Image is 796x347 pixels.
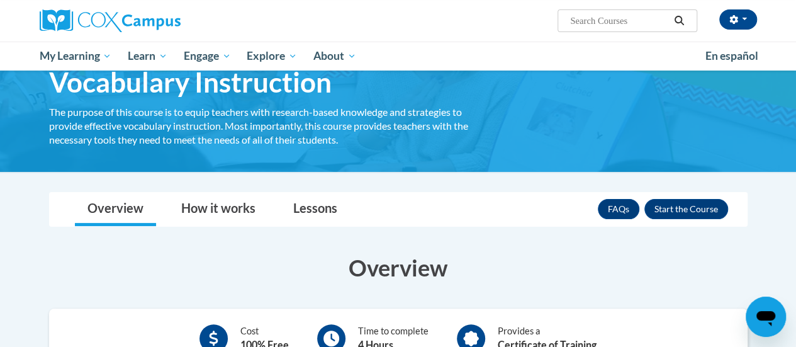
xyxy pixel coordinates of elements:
[569,13,670,28] input: Search Courses
[238,42,305,71] a: Explore
[598,199,639,219] a: FAQs
[746,297,786,337] iframe: Button to launch messaging window
[128,48,167,64] span: Learn
[247,48,297,64] span: Explore
[120,42,176,71] a: Learn
[40,9,266,32] a: Cox Campus
[40,9,181,32] img: Cox Campus
[39,48,111,64] span: My Learning
[169,193,268,226] a: How it works
[644,199,728,219] button: Enroll
[670,13,688,28] button: Search
[176,42,239,71] a: Engage
[719,9,757,30] button: Account Settings
[313,48,356,64] span: About
[281,193,350,226] a: Lessons
[49,105,483,147] div: The purpose of this course is to equip teachers with research-based knowledge and strategies to p...
[705,49,758,62] span: En español
[49,65,332,99] span: Vocabulary Instruction
[30,42,766,71] div: Main menu
[31,42,120,71] a: My Learning
[49,252,748,283] h3: Overview
[305,42,364,71] a: About
[697,43,766,69] a: En español
[75,193,156,226] a: Overview
[184,48,231,64] span: Engage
